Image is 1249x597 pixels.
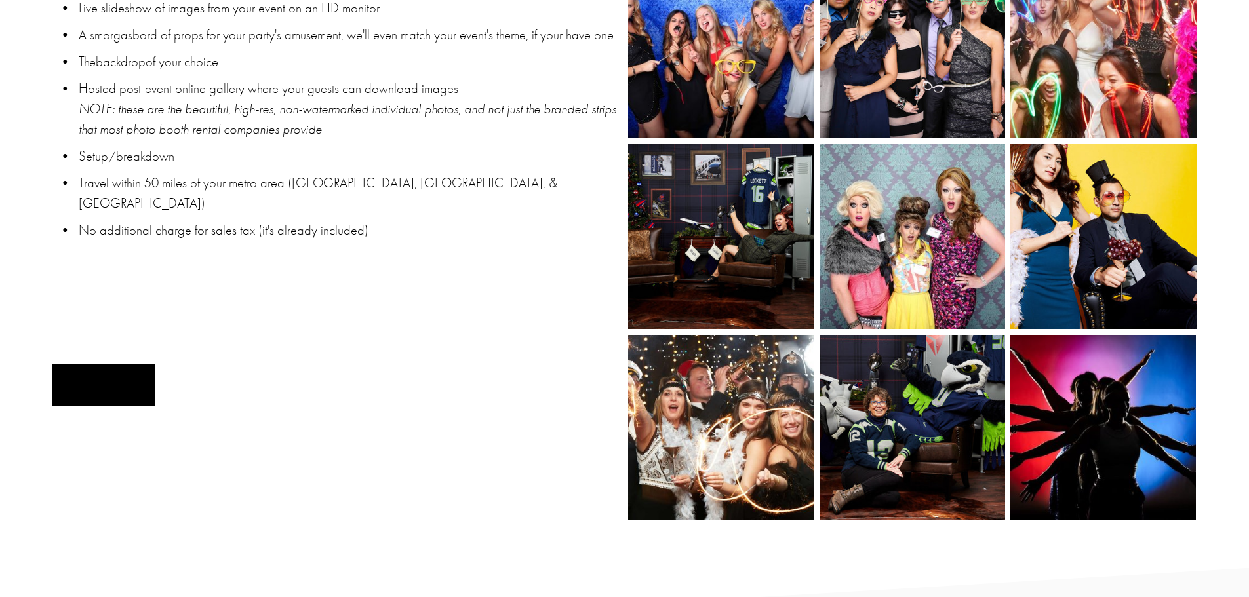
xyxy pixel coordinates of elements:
[1010,335,1196,520] img: 272109366_464049301982957_2526154468013553646_n.jpg
[96,54,146,69] a: backdrop
[79,146,621,166] p: Setup/breakdown
[79,79,621,140] p: Hosted post-event online gallery where your guests can download images
[79,25,621,45] p: A smorgasbord of props for your party's amusement, we'll even match your event's theme, if your h...
[79,173,621,214] p: Travel within 50 miles of your metro area ([GEOGRAPHIC_DATA], [GEOGRAPHIC_DATA], & [GEOGRAPHIC_DA...
[581,144,862,329] img: delta5909_trophy.jpg
[79,220,621,241] p: No additional charge for sales tax (it's already included)
[970,144,1236,329] img: LinkedIn_Fashion_11869.jpg
[52,364,155,406] button: BOOK NOW
[79,52,621,72] p: The of your choice
[773,144,1052,329] img: 2Dudes_0061.jpg
[773,335,1052,520] img: Delta-17-12-19-8826.jpg
[79,101,620,137] em: NOTE: these are the beautiful, high-res, non-watermarked individual photos, and not just the bran...
[582,335,860,520] img: Haley_Neil_2286.jpg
